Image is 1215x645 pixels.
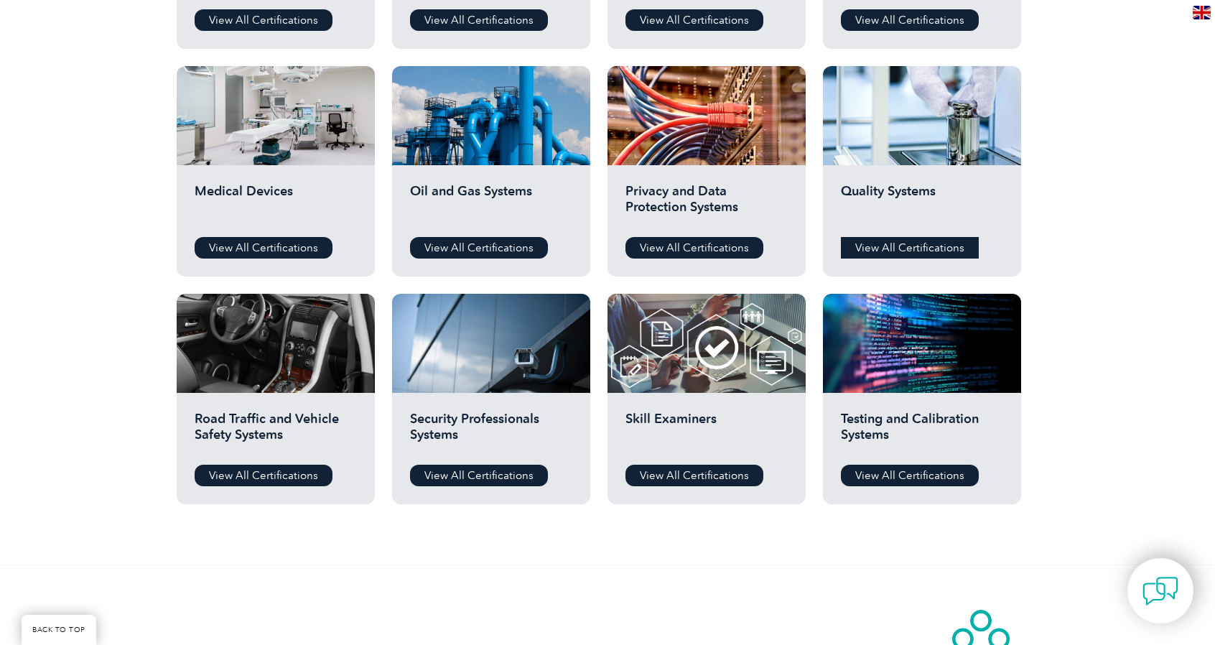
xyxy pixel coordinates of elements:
img: contact-chat.png [1142,573,1178,609]
h2: Security Professionals Systems [410,411,572,454]
a: View All Certifications [841,465,979,486]
a: View All Certifications [841,237,979,259]
a: View All Certifications [195,9,332,31]
h2: Medical Devices [195,183,357,226]
a: View All Certifications [410,465,548,486]
img: en [1193,6,1211,19]
h2: Skill Examiners [625,411,788,454]
a: View All Certifications [841,9,979,31]
a: View All Certifications [195,237,332,259]
a: BACK TO TOP [22,615,96,645]
h2: Testing and Calibration Systems [841,411,1003,454]
h2: Oil and Gas Systems [410,183,572,226]
h2: Quality Systems [841,183,1003,226]
h2: Road Traffic and Vehicle Safety Systems [195,411,357,454]
a: View All Certifications [625,9,763,31]
a: View All Certifications [410,9,548,31]
a: View All Certifications [410,237,548,259]
a: View All Certifications [625,465,763,486]
a: View All Certifications [195,465,332,486]
a: View All Certifications [625,237,763,259]
h2: Privacy and Data Protection Systems [625,183,788,226]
